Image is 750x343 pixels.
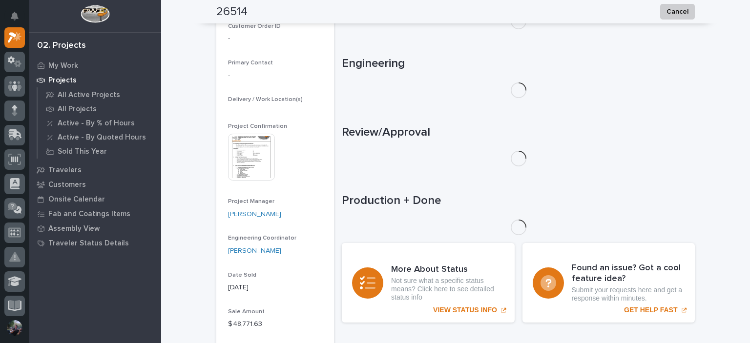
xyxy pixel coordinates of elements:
[4,318,25,338] button: users-avatar
[228,246,281,256] a: [PERSON_NAME]
[48,61,78,70] p: My Work
[228,309,265,315] span: Sale Amount
[572,286,685,303] p: Submit your requests here and get a response within minutes.
[38,144,161,158] a: Sold This Year
[228,319,322,329] p: $ 48,771.63
[342,194,695,208] h1: Production + Done
[228,123,287,129] span: Project Confirmation
[29,192,161,206] a: Onsite Calendar
[58,105,97,114] p: All Projects
[342,125,695,140] h1: Review/Approval
[48,181,86,189] p: Customers
[4,6,25,26] button: Notifications
[228,209,281,220] a: [PERSON_NAME]
[29,236,161,250] a: Traveler Status Details
[342,243,515,323] a: VIEW STATUS INFO
[12,12,25,27] div: Notifications
[572,263,685,284] h3: Found an issue? Got a cool feature idea?
[48,239,129,248] p: Traveler Status Details
[29,177,161,192] a: Customers
[391,264,504,275] h3: More About Status
[624,306,677,314] p: GET HELP FAST
[48,76,77,85] p: Projects
[29,73,161,87] a: Projects
[38,130,161,144] a: Active - By Quoted Hours
[48,195,105,204] p: Onsite Calendar
[522,243,695,323] a: GET HELP FAST
[228,71,322,81] p: -
[38,102,161,116] a: All Projects
[228,97,303,102] span: Delivery / Work Location(s)
[38,116,161,130] a: Active - By % of Hours
[228,199,274,204] span: Project Manager
[48,210,130,219] p: Fab and Coatings Items
[660,4,695,20] button: Cancel
[228,34,322,44] p: -
[391,277,504,301] p: Not sure what a specific status means? Click here to see detailed status info
[37,40,86,51] div: 02. Projects
[58,119,135,128] p: Active - By % of Hours
[58,133,146,142] p: Active - By Quoted Hours
[228,60,273,66] span: Primary Contact
[667,6,688,18] span: Cancel
[433,306,497,314] p: VIEW STATUS INFO
[29,221,161,236] a: Assembly View
[29,206,161,221] a: Fab and Coatings Items
[81,5,109,23] img: Workspace Logo
[228,272,256,278] span: Date Sold
[228,282,322,293] p: [DATE]
[48,224,100,233] p: Assembly View
[29,58,161,73] a: My Work
[342,57,695,71] h1: Engineering
[48,166,82,175] p: Travelers
[58,91,120,100] p: All Active Projects
[228,23,281,29] span: Customer Order ID
[216,5,248,19] h2: 26514
[29,162,161,177] a: Travelers
[38,88,161,101] a: All Active Projects
[58,147,107,156] p: Sold This Year
[228,235,296,241] span: Engineering Coordinator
